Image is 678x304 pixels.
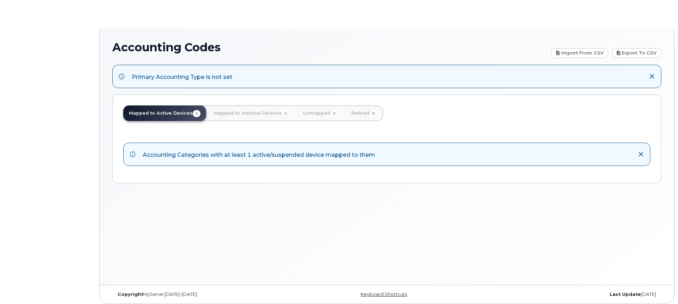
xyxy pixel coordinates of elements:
[346,105,383,121] a: Retired
[361,292,407,297] a: Keyboard Shortcuts
[551,48,609,58] a: Import from CSV
[118,292,143,297] strong: Copyright
[193,110,200,117] span: 0
[330,110,338,117] span: 0
[282,110,289,117] span: 0
[143,149,375,159] div: Accounting Categories with at least 1 active/suspended device mapped to them
[208,105,295,121] a: Mapped to Inactive Devices
[612,48,661,58] a: Export to CSV
[123,105,206,121] a: Mapped to Active Devices
[132,71,232,81] div: Primary Accounting Type is not set
[112,41,548,53] h1: Accounting Codes
[610,292,641,297] strong: Last Update
[369,110,377,117] span: 0
[478,292,661,297] div: [DATE]
[112,292,295,297] div: MyServe [DATE]–[DATE]
[297,105,344,121] a: Unmapped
